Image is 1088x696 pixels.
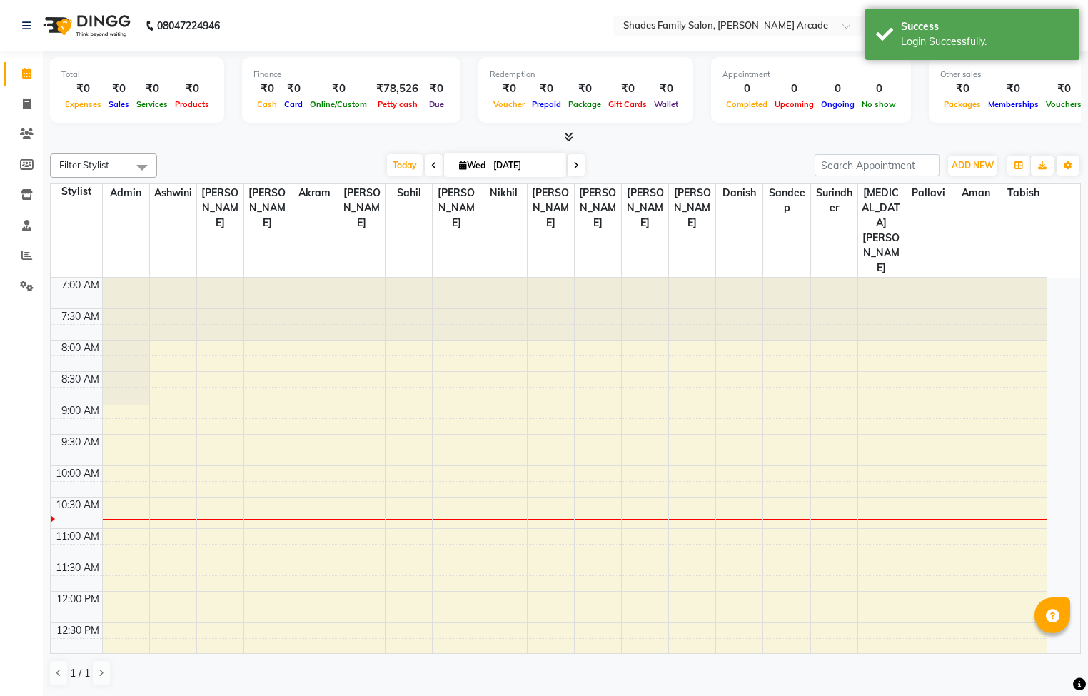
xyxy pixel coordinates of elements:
[817,81,858,97] div: 0
[817,99,858,109] span: Ongoing
[59,341,102,355] div: 8:00 AM
[605,99,650,109] span: Gift Cards
[105,99,133,109] span: Sales
[565,99,605,109] span: Package
[984,99,1042,109] span: Memberships
[905,184,952,202] span: Pallavi
[59,309,102,324] div: 7:30 AM
[281,81,306,97] div: ₹0
[171,81,213,97] div: ₹0
[253,69,449,81] div: Finance
[387,154,423,176] span: Today
[858,184,905,277] span: [MEDICAL_DATA][PERSON_NAME]
[53,498,102,513] div: 10:30 AM
[489,155,560,176] input: 2025-09-03
[771,81,817,97] div: 0
[244,184,291,232] span: [PERSON_NAME]
[1042,81,1085,97] div: ₹0
[61,69,213,81] div: Total
[36,6,134,46] img: logo
[53,529,102,544] div: 11:00 AM
[575,184,621,232] span: [PERSON_NAME]
[716,184,762,202] span: Danish
[338,184,385,232] span: [PERSON_NAME]
[940,99,984,109] span: Packages
[650,81,682,97] div: ₹0
[70,666,90,681] span: 1 / 1
[528,184,574,232] span: [PERSON_NAME]
[59,435,102,450] div: 9:30 AM
[54,592,102,607] div: 12:00 PM
[984,81,1042,97] div: ₹0
[490,99,528,109] span: Voucher
[374,99,421,109] span: Petty cash
[528,99,565,109] span: Prepaid
[952,184,999,202] span: Aman
[425,99,448,109] span: Due
[133,99,171,109] span: Services
[386,184,432,202] span: Sahil
[565,81,605,97] div: ₹0
[291,184,338,202] span: Akram
[858,99,900,109] span: No show
[940,81,984,97] div: ₹0
[490,69,682,81] div: Redemption
[59,372,102,387] div: 8:30 AM
[150,184,196,202] span: Ashwini
[948,156,997,176] button: ADD NEW
[763,184,810,217] span: sandeep
[157,6,220,46] b: 08047224946
[455,160,489,171] span: Wed
[51,184,102,199] div: Stylist
[424,81,449,97] div: ₹0
[54,623,102,638] div: 12:30 PM
[253,81,281,97] div: ₹0
[253,99,281,109] span: Cash
[490,81,528,97] div: ₹0
[622,184,668,232] span: [PERSON_NAME]
[281,99,306,109] span: Card
[605,81,650,97] div: ₹0
[669,184,715,232] span: [PERSON_NAME]
[999,184,1047,202] span: Tabish
[103,184,149,202] span: Admin
[133,81,171,97] div: ₹0
[901,19,1069,34] div: Success
[722,99,771,109] span: Completed
[480,184,527,202] span: Nikhil
[197,184,243,232] span: [PERSON_NAME]
[61,99,105,109] span: Expenses
[901,34,1069,49] div: Login Successfully.
[650,99,682,109] span: Wallet
[433,184,479,232] span: [PERSON_NAME]
[815,154,940,176] input: Search Appointment
[59,278,102,293] div: 7:00 AM
[371,81,424,97] div: ₹78,526
[528,81,565,97] div: ₹0
[306,99,371,109] span: Online/Custom
[858,81,900,97] div: 0
[53,466,102,481] div: 10:00 AM
[53,560,102,575] div: 11:30 AM
[61,81,105,97] div: ₹0
[811,184,857,217] span: Surindher
[306,81,371,97] div: ₹0
[722,69,900,81] div: Appointment
[952,160,994,171] span: ADD NEW
[171,99,213,109] span: Products
[1042,99,1085,109] span: Vouchers
[722,81,771,97] div: 0
[771,99,817,109] span: Upcoming
[105,81,133,97] div: ₹0
[59,159,109,171] span: Filter Stylist
[59,403,102,418] div: 9:00 AM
